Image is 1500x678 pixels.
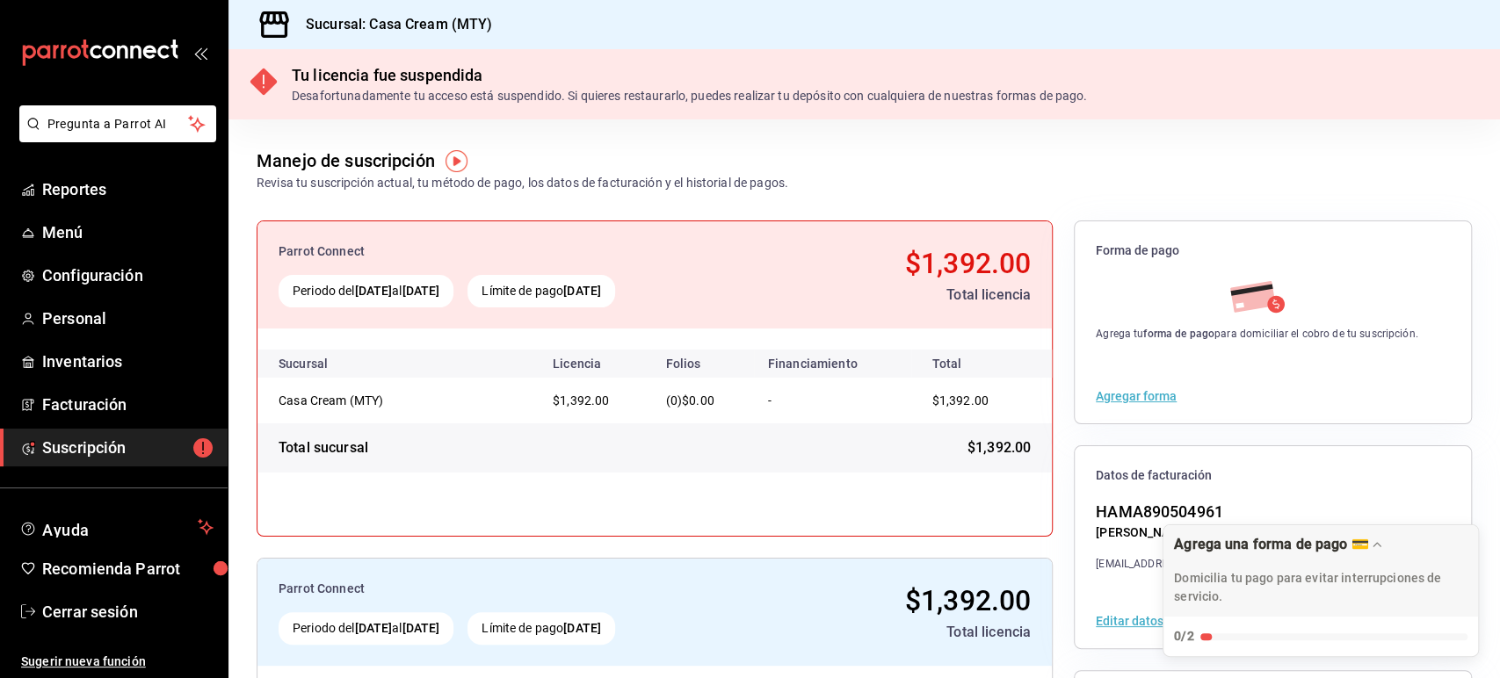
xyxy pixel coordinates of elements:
div: [PERSON_NAME] [1096,523,1264,542]
div: Desafortunadamente tu acceso está suspendido. Si quieres restaurarlo, puedes realizar tu depósito... [292,87,1087,105]
div: Sucursal [279,357,375,371]
strong: [DATE] [402,284,440,298]
button: Pregunta a Parrot AI [19,105,216,142]
span: $1,392.00 [553,393,609,408]
div: Casa Cream (MTY) [279,392,454,409]
div: Revisa tu suscripción actual, tu método de pago, los datos de facturación y el historial de pagos. [257,174,788,192]
span: Menú [42,220,214,244]
p: Domicilia tu pago para evitar interrupciones de servicio. [1174,569,1467,606]
div: Límite de pago [467,275,615,307]
strong: [DATE] [354,284,392,298]
th: Total [911,350,1053,378]
div: Periodo del al [279,612,453,645]
button: Editar datos [1096,615,1163,627]
span: $1,392.00 [905,584,1031,617]
span: Forma de pago [1096,242,1450,259]
span: Cerrar sesión [42,600,214,624]
th: Financiamiento [754,350,911,378]
div: Tu licencia fue suspendida [292,63,1087,87]
strong: [DATE] [354,621,392,635]
span: Pregunta a Parrot AI [47,115,189,133]
th: Folios [651,350,753,378]
div: Total licencia [767,622,1031,643]
div: Agrega tu para domiciliar el cobro de tu suscripción. [1096,326,1418,342]
td: (0) [651,378,753,423]
div: 0/2 [1174,627,1193,646]
div: Agrega una forma de pago 💳 [1174,536,1368,552]
img: Tooltip marker [446,150,467,172]
span: Sugerir nueva función [21,653,214,671]
div: Límite de pago [467,612,615,645]
div: Manejo de suscripción [257,148,435,174]
div: Periodo del al [279,275,453,307]
strong: forma de pago [1143,328,1214,340]
div: Drag to move checklist [1163,525,1478,617]
th: Licencia [539,350,651,378]
button: open_drawer_menu [193,46,207,60]
span: Suscripción [42,436,214,459]
span: Datos de facturación [1096,467,1450,484]
div: Parrot Connect [279,580,753,598]
span: $1,392.00 [905,247,1031,280]
span: $0.00 [682,393,714,408]
strong: [DATE] [563,284,601,298]
span: Inventarios [42,350,214,373]
div: HAMA890504961 [1096,500,1264,523]
h3: Sucursal: Casa Cream (MTY) [292,14,492,35]
span: Personal [42,307,214,330]
div: Total licencia [767,285,1031,306]
div: [EMAIL_ADDRESS][DOMAIN_NAME] [1096,556,1264,572]
span: Reportes [42,177,214,201]
td: - [754,378,911,423]
span: Ayuda [42,516,191,537]
span: Facturación [42,393,214,416]
div: Agrega una forma de pago 💳 [1163,524,1479,657]
strong: [DATE] [402,621,440,635]
strong: [DATE] [563,621,601,635]
a: Pregunta a Parrot AI [12,127,216,146]
span: Configuración [42,263,214,287]
button: Agregar forma [1096,390,1177,402]
button: Expand Checklist [1163,525,1478,656]
div: Parrot Connect [279,242,753,261]
span: Recomienda Parrot [42,557,214,581]
span: $1,392.00 [932,393,989,408]
span: $1,392.00 [967,437,1031,458]
div: Total sucursal [279,437,368,458]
